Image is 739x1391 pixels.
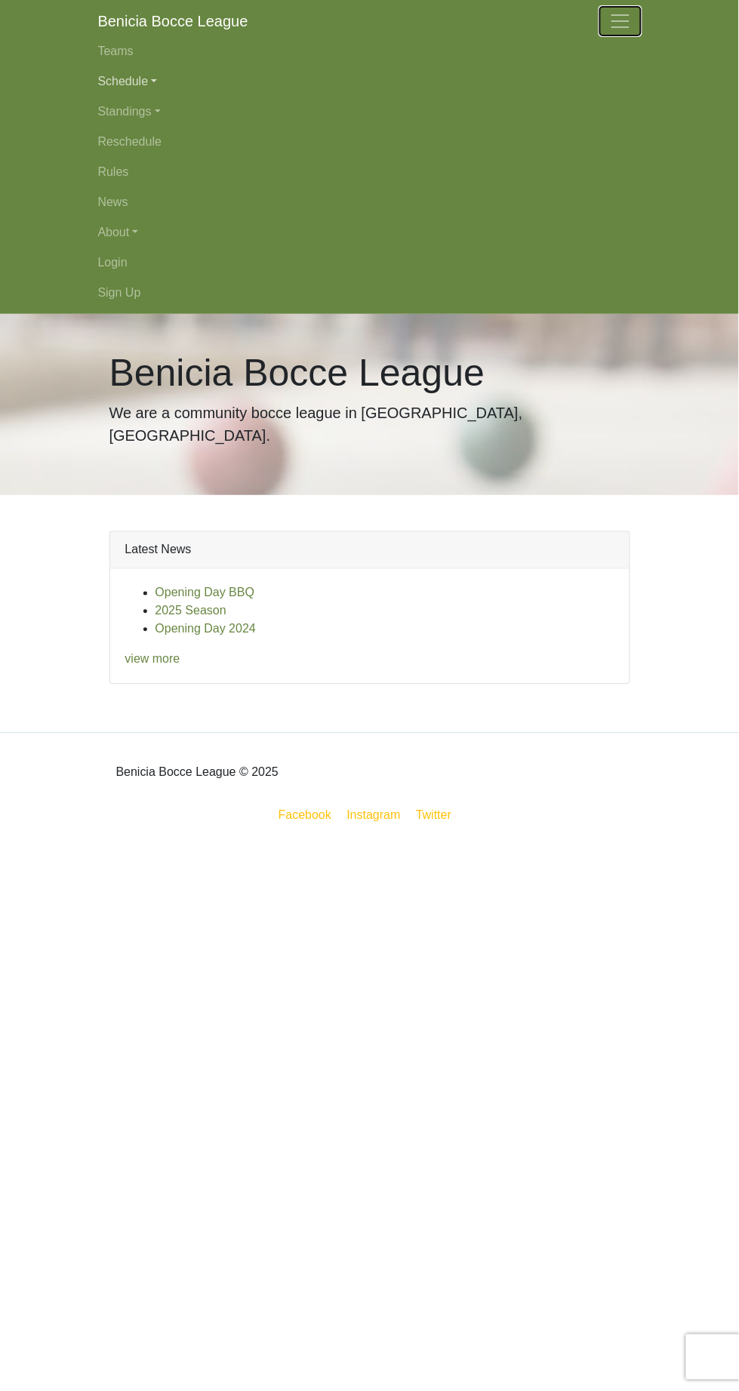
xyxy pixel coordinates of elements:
[98,36,642,66] a: Teams
[98,187,642,217] a: News
[109,350,630,395] h1: Benicia Bocce League
[110,532,630,569] div: Latest News
[125,653,180,666] a: view more
[413,806,463,825] a: Twitter
[98,217,642,248] a: About
[98,66,642,97] a: Schedule
[155,623,256,635] a: Opening Day 2024
[98,97,642,127] a: Standings
[155,586,255,599] a: Opening Day BBQ
[155,605,226,617] a: 2025 Season
[276,806,334,825] a: Facebook
[98,127,642,157] a: Reschedule
[98,746,642,800] div: Benicia Bocce League © 2025
[109,402,630,447] p: We are a community bocce league in [GEOGRAPHIC_DATA], [GEOGRAPHIC_DATA].
[98,6,248,36] a: Benicia Bocce League
[98,278,642,308] a: Sign Up
[98,248,642,278] a: Login
[344,806,404,825] a: Instagram
[98,157,642,187] a: Rules
[599,6,642,36] button: Toggle navigation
